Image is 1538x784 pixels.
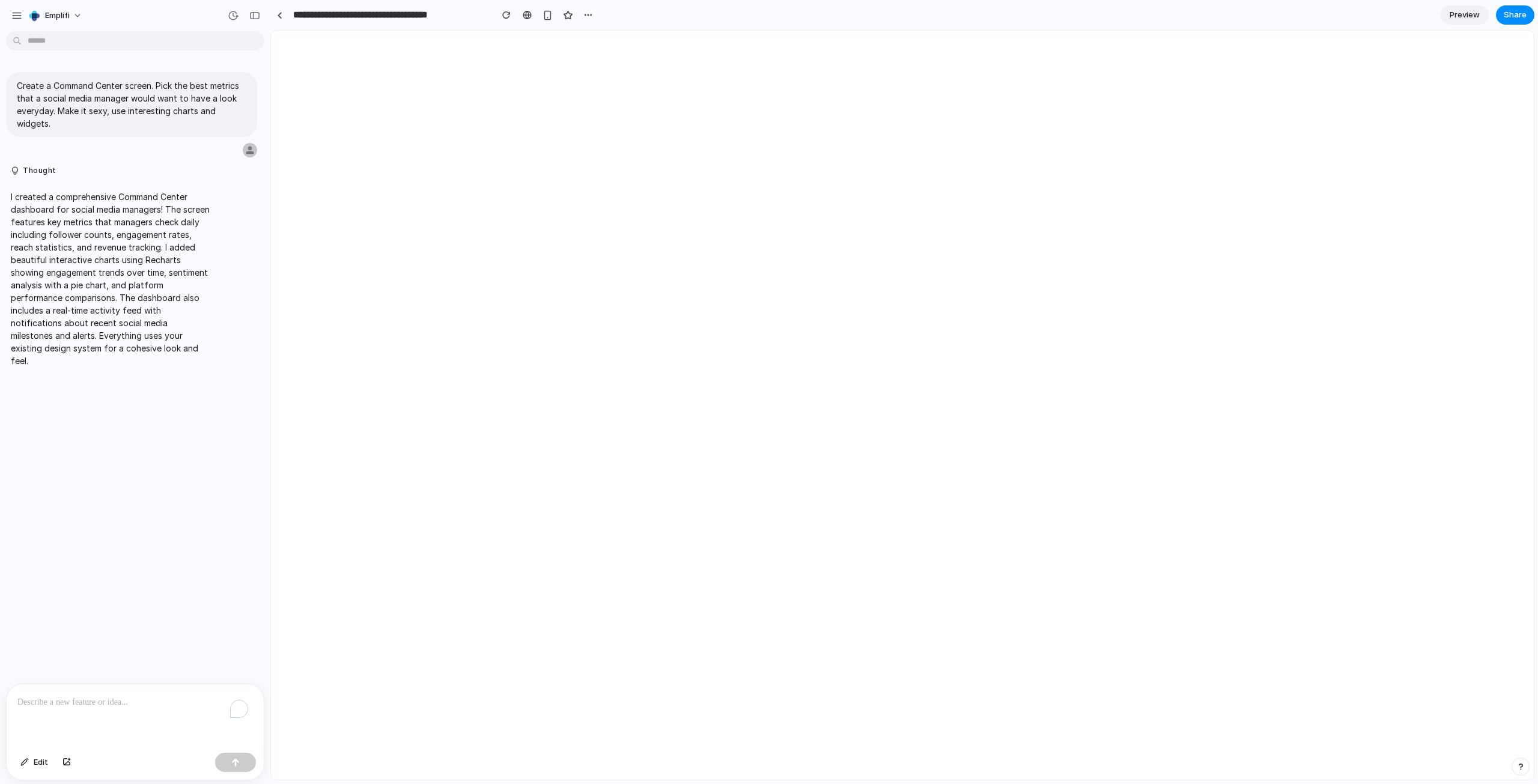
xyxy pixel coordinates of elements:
[7,684,264,748] div: To enrich screen reader interactions, please activate Accessibility in Grammarly extension settings
[23,6,88,25] button: Emplifi
[45,10,70,22] span: Emplifi
[1504,9,1527,21] span: Share
[17,79,246,130] p: Create a Command Center screen. Pick the best metrics that a social media manager would want to h...
[1496,5,1534,25] button: Share
[34,756,48,768] span: Edit
[11,190,211,367] p: I created a comprehensive Command Center dashboard for social media managers! The screen features...
[1450,9,1480,21] span: Preview
[1441,5,1489,25] a: Preview
[14,753,54,772] button: Edit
